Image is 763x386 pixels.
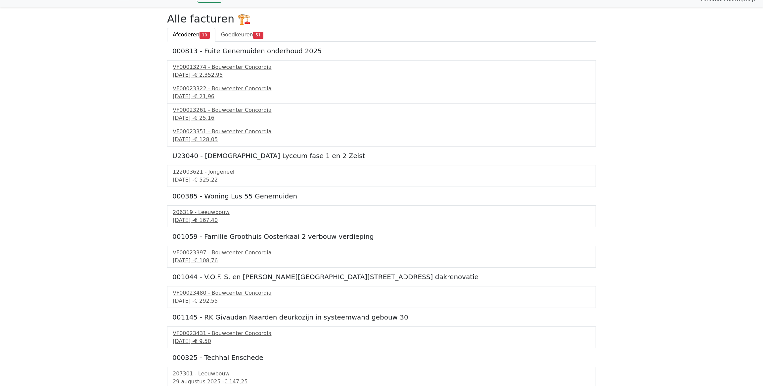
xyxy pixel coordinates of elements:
div: VF00023351 - Bouwcenter Concordia [173,128,590,136]
div: 29 augustus 2025 - [173,378,590,386]
span: 10 [200,32,210,38]
a: 207301 - Leeuwbouw29 augustus 2025 -€ 147,25 [173,370,590,386]
a: 206319 - Leeuwbouw[DATE] -€ 167,40 [173,208,590,224]
span: € 525,22 [194,177,218,183]
span: € 292,55 [194,298,218,304]
a: Afcoderen10 [167,28,215,42]
div: VF00023322 - Bouwcenter Concordia [173,85,590,93]
div: [DATE] - [173,93,590,101]
div: VF00023397 - Bouwcenter Concordia [173,249,590,257]
a: VF00023322 - Bouwcenter Concordia[DATE] -€ 21,96 [173,85,590,101]
div: 206319 - Leeuwbouw [173,208,590,216]
h5: 000813 - Fuite Genemuiden onderhoud 2025 [172,47,591,55]
span: Goedkeuren [221,31,253,38]
div: VF00023431 - Bouwcenter Concordia [173,329,590,337]
span: € 108,76 [194,257,218,264]
span: Afcoderen [173,31,200,38]
div: VF00013274 - Bouwcenter Concordia [173,63,590,71]
a: Goedkeuren51 [215,28,269,42]
a: VF00023397 - Bouwcenter Concordia[DATE] -€ 108,76 [173,249,590,265]
div: [DATE] - [173,257,590,265]
span: 51 [253,32,263,38]
div: 122003621 - Jongeneel [173,168,590,176]
a: 122003621 - Jongeneel[DATE] -€ 525,22 [173,168,590,184]
h2: Alle facturen 🏗️ [167,13,596,25]
div: [DATE] - [173,176,590,184]
div: [DATE] - [173,337,590,345]
a: VF00013274 - Bouwcenter Concordia[DATE] -€ 2.352,95 [173,63,590,79]
div: [DATE] - [173,114,590,122]
a: VF00023480 - Bouwcenter Concordia[DATE] -€ 292,55 [173,289,590,305]
a: VF00023351 - Bouwcenter Concordia[DATE] -€ 128,05 [173,128,590,144]
a: VF00023431 - Bouwcenter Concordia[DATE] -€ 9,50 [173,329,590,345]
h5: 000325 - Techhal Enschede [172,354,591,362]
h5: 001044 - V.O.F. S. en [PERSON_NAME][GEOGRAPHIC_DATA][STREET_ADDRESS] dakrenovatie [172,273,591,281]
span: € 2.352,95 [194,72,223,78]
div: [DATE] - [173,136,590,144]
div: [DATE] - [173,71,590,79]
h5: 000385 - Woning Lus 55 Genemuiden [172,192,591,200]
div: [DATE] - [173,216,590,224]
h5: 001059 - Familie Groothuis Oosterkaai 2 verbouw verdieping [172,233,591,240]
a: VF00023261 - Bouwcenter Concordia[DATE] -€ 25,16 [173,106,590,122]
div: VF00023261 - Bouwcenter Concordia [173,106,590,114]
span: € 147,25 [224,378,247,385]
div: 207301 - Leeuwbouw [173,370,590,378]
span: € 9,50 [194,338,211,344]
h5: U23040 - [DEMOGRAPHIC_DATA] Lyceum fase 1 en 2 Zeist [172,152,591,160]
h5: 001145 - RK Givaudan Naarden deurkozijn in systeemwand gebouw 30 [172,313,591,321]
div: VF00023480 - Bouwcenter Concordia [173,289,590,297]
div: [DATE] - [173,297,590,305]
span: € 128,05 [194,136,218,143]
span: € 21,96 [194,93,214,100]
span: € 25,16 [194,115,214,121]
span: € 167,40 [194,217,218,223]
